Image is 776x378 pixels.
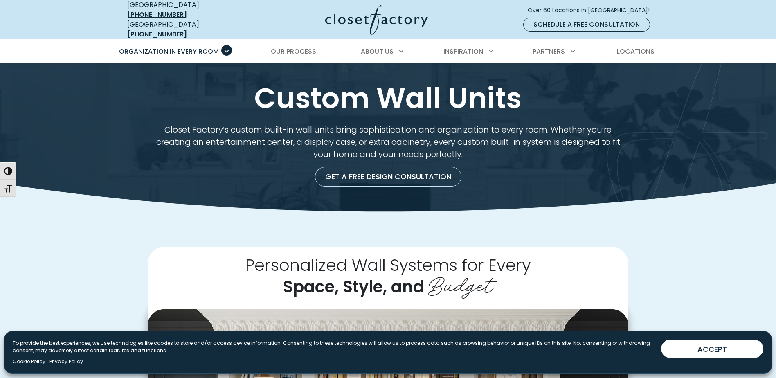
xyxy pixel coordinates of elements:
[148,124,628,160] p: Closet Factory’s custom built-in wall units bring sophistication and organization to every room. ...
[49,358,83,365] a: Privacy Policy
[126,83,651,114] h1: Custom Wall Units
[428,267,493,299] span: Budget
[661,340,763,358] button: ACCEPT
[443,47,483,56] span: Inspiration
[13,340,655,354] p: To provide the best experiences, we use technologies like cookies to store and/or access device i...
[113,40,663,63] nav: Primary Menu
[617,47,655,56] span: Locations
[245,254,531,277] span: Personalized Wall Systems for Every
[523,18,650,32] a: Schedule a Free Consultation
[13,358,45,365] a: Cookie Policy
[119,47,219,56] span: Organization in Every Room
[527,3,657,18] a: Over 60 Locations in [GEOGRAPHIC_DATA]!
[361,47,394,56] span: About Us
[127,20,246,39] div: [GEOGRAPHIC_DATA]
[325,5,428,35] img: Closet Factory Logo
[315,167,461,187] a: Get a Free Design Consultation
[533,47,565,56] span: Partners
[271,47,316,56] span: Our Process
[127,10,187,19] a: [PHONE_NUMBER]
[127,29,187,39] a: [PHONE_NUMBER]
[283,275,424,298] span: Space, Style, and
[528,6,656,15] span: Over 60 Locations in [GEOGRAPHIC_DATA]!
